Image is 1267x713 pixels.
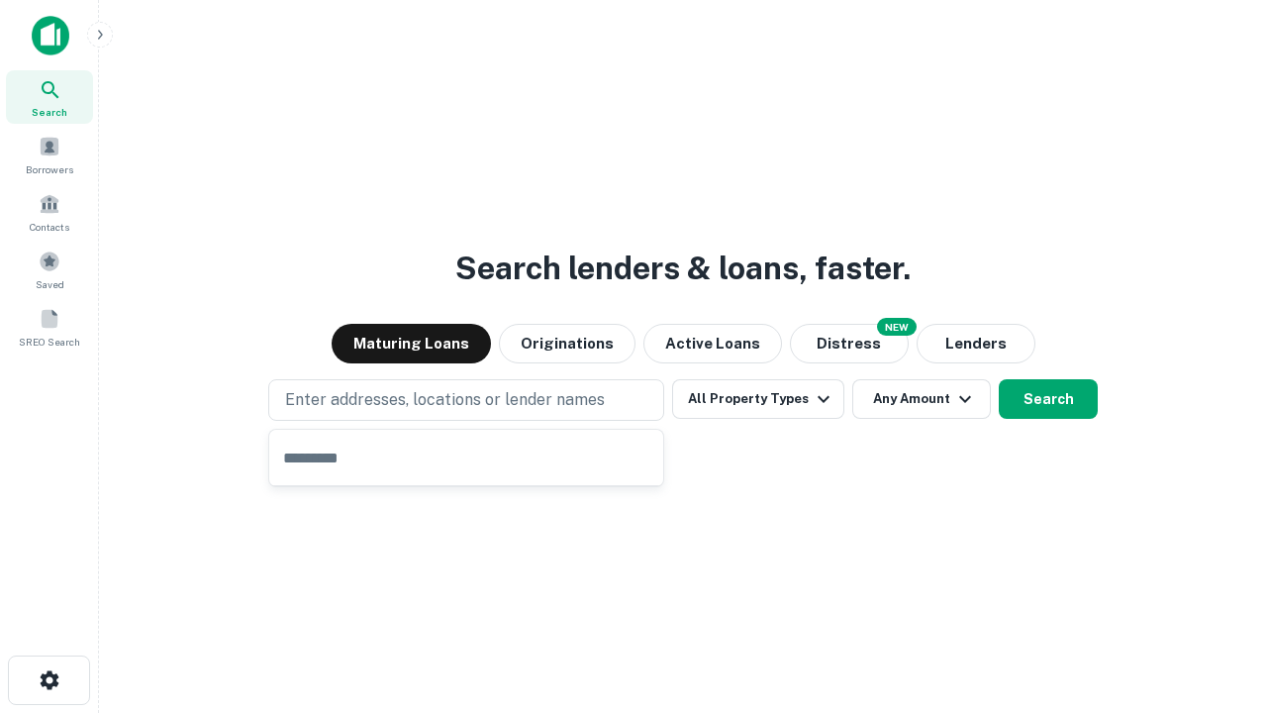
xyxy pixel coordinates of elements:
a: Contacts [6,185,93,239]
button: Maturing Loans [332,324,491,363]
button: Active Loans [643,324,782,363]
p: Enter addresses, locations or lender names [285,388,605,412]
a: SREO Search [6,300,93,354]
a: Borrowers [6,128,93,181]
iframe: Chat Widget [1168,555,1267,650]
span: SREO Search [19,334,80,350]
button: Search [999,379,1098,419]
a: Search [6,70,93,124]
div: NEW [877,318,917,336]
span: Saved [36,276,64,292]
button: Any Amount [852,379,991,419]
button: Search distressed loans with lien and other non-mortgage details. [790,324,909,363]
img: capitalize-icon.png [32,16,69,55]
a: Saved [6,243,93,296]
button: Originations [499,324,635,363]
button: All Property Types [672,379,844,419]
span: Borrowers [26,161,73,177]
h3: Search lenders & loans, faster. [455,245,911,292]
button: Lenders [917,324,1035,363]
span: Contacts [30,219,69,235]
span: Search [32,104,67,120]
button: Enter addresses, locations or lender names [268,379,664,421]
